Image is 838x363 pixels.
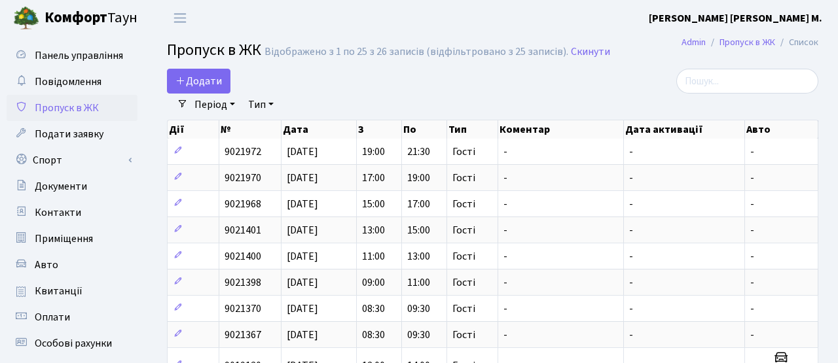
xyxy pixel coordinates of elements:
th: Дії [168,120,219,139]
span: - [503,197,507,211]
span: 08:30 [362,328,385,342]
span: Гості [452,225,475,235]
a: Пропуск в ЖК [720,35,775,49]
li: Список [775,35,818,50]
span: [DATE] [287,171,318,185]
a: Скинути [571,46,610,58]
span: 08:30 [362,302,385,316]
span: 17:00 [407,197,430,211]
span: [DATE] [287,275,318,290]
span: 09:30 [407,302,430,316]
th: По [402,120,447,139]
span: - [750,302,754,316]
span: - [503,145,507,159]
th: Коментар [498,120,625,139]
a: Пропуск в ЖК [7,95,137,121]
span: - [750,171,754,185]
span: 9021400 [225,249,261,264]
span: 21:30 [407,145,430,159]
span: [DATE] [287,145,318,159]
span: - [503,328,507,342]
button: Переключити навігацію [164,7,196,29]
a: Додати [167,69,230,94]
span: 15:00 [362,197,385,211]
span: Гості [452,330,475,340]
span: 17:00 [362,171,385,185]
span: Подати заявку [35,127,103,141]
span: 11:00 [407,275,430,290]
span: - [629,145,633,159]
span: Документи [35,179,87,194]
span: Гості [452,251,475,262]
span: - [629,223,633,237]
span: 9021968 [225,197,261,211]
span: Гості [452,303,475,314]
span: [DATE] [287,223,318,237]
a: Період [189,94,240,116]
span: Гості [452,173,475,183]
span: Панель управління [35,48,123,63]
b: [PERSON_NAME] [PERSON_NAME] М. [649,11,822,26]
a: Спорт [7,147,137,173]
span: 11:00 [362,249,385,264]
span: 9021370 [225,302,261,316]
th: № [219,120,282,139]
span: Особові рахунки [35,336,112,351]
a: Подати заявку [7,121,137,147]
a: Квитанції [7,278,137,304]
a: Оплати [7,304,137,330]
span: - [750,328,754,342]
span: Таун [45,7,137,29]
div: Відображено з 1 по 25 з 26 записів (відфільтровано з 25 записів). [264,46,568,58]
span: 19:00 [362,145,385,159]
span: Пропуск в ЖК [167,39,261,61]
span: - [750,275,754,290]
input: Пошук... [676,69,818,94]
span: - [629,328,633,342]
span: - [750,249,754,264]
span: - [503,302,507,316]
a: Панель управління [7,43,137,69]
span: Гості [452,277,475,288]
span: - [503,249,507,264]
span: 13:00 [362,223,385,237]
a: Приміщення [7,226,137,252]
span: 9021398 [225,275,261,290]
span: [DATE] [287,328,318,342]
span: - [629,302,633,316]
a: Документи [7,173,137,199]
th: З [357,120,402,139]
span: - [503,171,507,185]
a: Особові рахунки [7,330,137,356]
span: [DATE] [287,197,318,211]
span: Квитанції [35,284,82,298]
th: Авто [745,120,818,139]
a: Авто [7,252,137,278]
a: [PERSON_NAME] [PERSON_NAME] М. [649,10,822,26]
span: - [629,171,633,185]
span: [DATE] [287,249,318,264]
span: - [629,197,633,211]
span: 9021367 [225,328,261,342]
th: Тип [447,120,498,139]
span: 13:00 [407,249,430,264]
span: - [750,145,754,159]
span: Гості [452,199,475,209]
span: Додати [175,74,222,88]
span: - [629,275,633,290]
span: 9021970 [225,171,261,185]
th: Дата активації [624,120,744,139]
span: [DATE] [287,302,318,316]
span: - [750,223,754,237]
a: Повідомлення [7,69,137,95]
nav: breadcrumb [662,29,838,56]
span: Авто [35,258,58,272]
span: Пропуск в ЖК [35,101,99,115]
span: Повідомлення [35,75,101,89]
span: 19:00 [407,171,430,185]
span: - [629,249,633,264]
b: Комфорт [45,7,107,28]
span: Приміщення [35,232,93,246]
span: 09:00 [362,275,385,290]
img: logo.png [13,5,39,31]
